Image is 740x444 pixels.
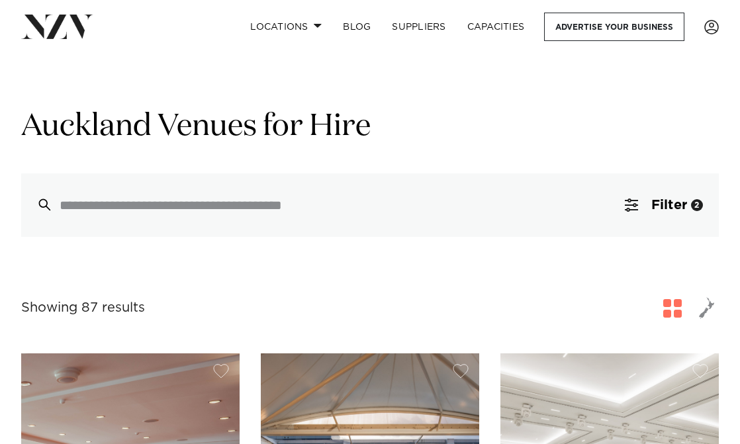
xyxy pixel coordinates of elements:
a: Advertise your business [544,13,684,41]
a: Capacities [457,13,535,41]
h1: Auckland Venues for Hire [21,107,719,147]
span: Filter [651,199,687,212]
div: Showing 87 results [21,298,145,318]
div: 2 [691,199,703,211]
button: Filter2 [609,173,719,237]
a: BLOG [332,13,381,41]
a: Locations [240,13,332,41]
a: SUPPLIERS [381,13,456,41]
img: nzv-logo.png [21,15,93,38]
